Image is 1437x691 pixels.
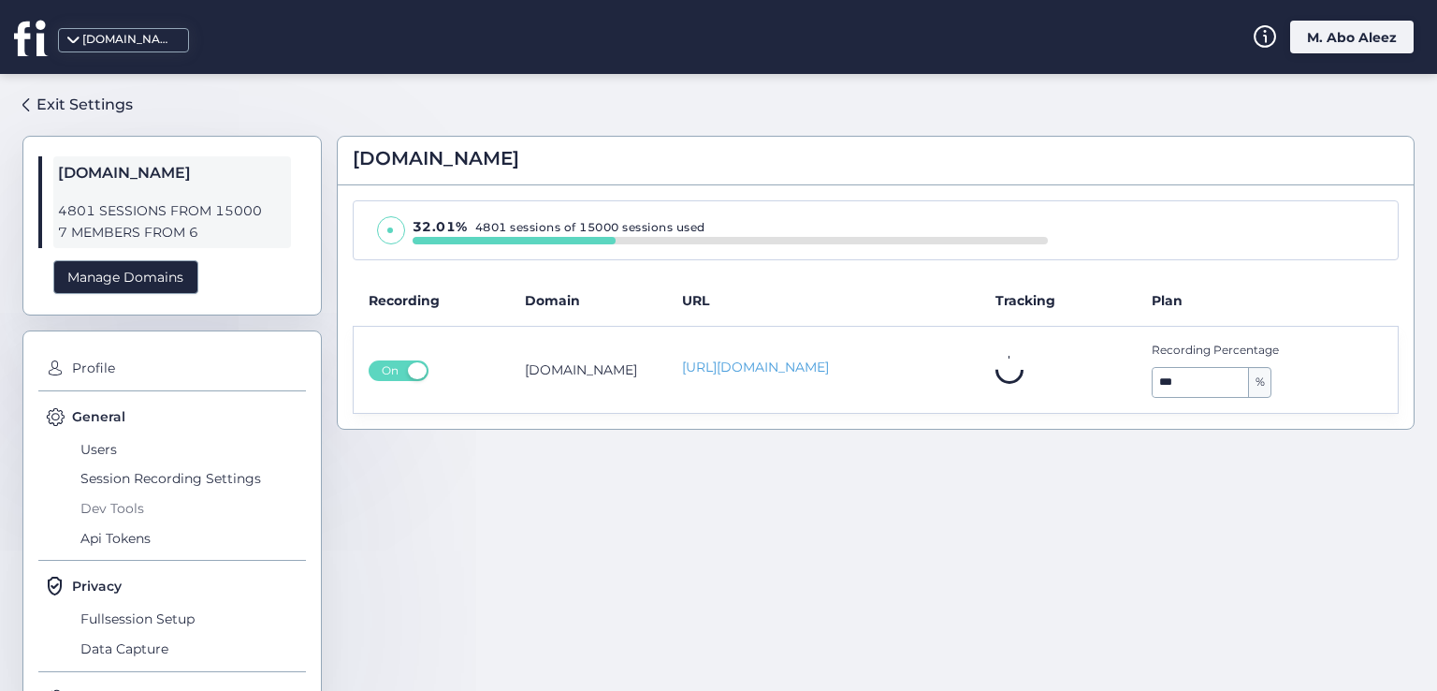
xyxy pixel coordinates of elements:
button: On [369,360,428,381]
span: Data Capture [76,634,306,664]
span: Fullsession Setup [76,604,306,634]
th: Plan [1137,275,1398,327]
div: Exit Settings [36,93,133,116]
span: 4801 SESSIONS FROM 15000 [58,200,286,222]
span: General [72,406,125,427]
div: [DOMAIN_NAME] [82,31,176,49]
th: Recording [354,275,511,327]
td: [DOMAIN_NAME] [510,327,667,414]
span: % [1249,368,1270,398]
a: [URL][DOMAIN_NAME] [682,358,965,377]
span: Session Recording Settings [76,464,306,494]
span: 7 MEMBERS FROM 6 [58,222,286,243]
span: [DOMAIN_NAME] [58,161,286,185]
span: 32.01% [413,218,468,235]
div: Manage Domains [53,260,198,295]
span: Dev Tools [76,493,306,523]
span: Users [76,434,306,464]
span: Api Tokens [76,523,306,553]
th: Domain [510,275,667,327]
span: Profile [67,354,306,384]
div: M. Abo Aleez [1290,21,1414,53]
a: Exit Settings [22,89,133,121]
th: URL [667,275,980,327]
span: Recording Percentage [1152,342,1336,360]
th: Tracking [980,275,1138,327]
div: 4801 sessions of 15000 sessions used [413,217,1048,237]
span: [DOMAIN_NAME] [353,144,519,173]
span: On [375,360,405,381]
span: Privacy [72,576,122,596]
